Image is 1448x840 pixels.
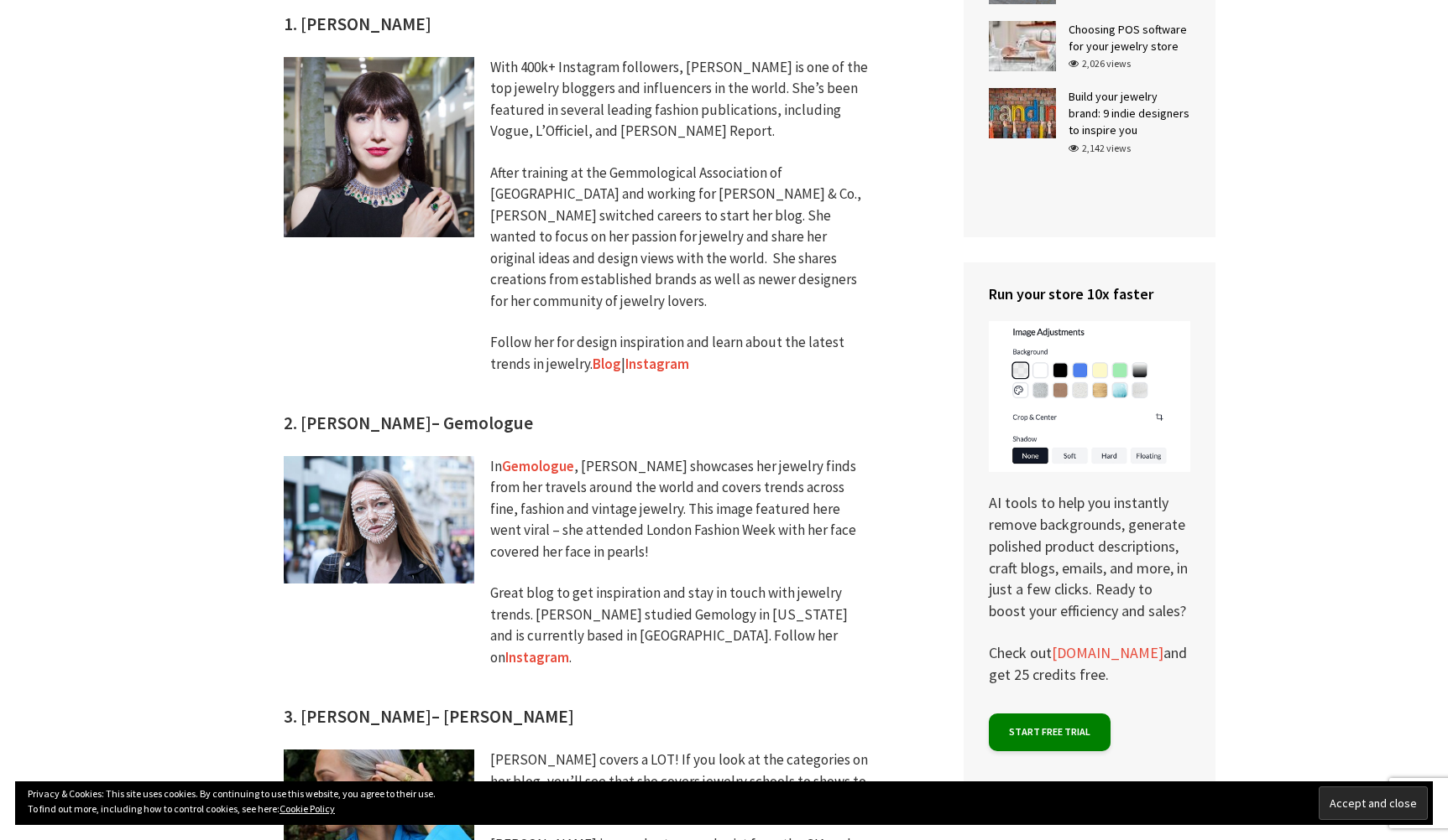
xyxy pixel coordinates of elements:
a: Instagram [505,648,569,667]
p: Follow her for design inspiration and learn about the latest trends in jewelry. | [490,332,872,375]
p: Great blog to get inspiration and stay in touch with jewelry trends. [PERSON_NAME] studied Gemolo... [490,583,872,668]
a: Build your jewelry brand: 9 indie designers to inspire you [1069,89,1189,137]
h4: Run your store 10x faster [989,283,1190,304]
strong: 3. [PERSON_NAME] [284,705,431,728]
a: Start free trial [989,713,1111,751]
a: Choosing POS software for your jewelry store [1069,22,1187,54]
strong: 2. [PERSON_NAME] [284,412,431,434]
p: After training at the Gemmological Association of [GEOGRAPHIC_DATA] and working for [PERSON_NAME]... [490,163,872,313]
a: Blog [593,355,621,374]
p: AI tools to help you instantly remove backgrounds, generate polished product descriptions, craft ... [989,321,1190,621]
a: [DOMAIN_NAME] [1052,643,1163,663]
input: Accept and close [1319,786,1428,820]
strong: 1. [PERSON_NAME] [284,13,431,35]
img: Jewelry Blogs & Sites to Follow [284,456,475,583]
div: 2,026 views [1069,56,1131,71]
div: With 400k+ Instagram followers, [PERSON_NAME] is one of the top jewelry bloggers and influencers ... [490,57,872,396]
p: Check out and get 25 credits free. [989,642,1190,685]
a: Gemologue [502,457,574,475]
div: 2,142 views [1069,141,1131,156]
img: Jewelry Influencer [284,57,475,237]
a: Cookie Policy [280,802,335,815]
div: Privacy & Cookies: This site uses cookies. By continuing to use this website, you agree to their ... [15,781,1433,825]
a: Instagram [625,355,689,374]
div: In , [PERSON_NAME] showcases her jewelry finds from her travels around the world and covers trend... [490,456,872,689]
